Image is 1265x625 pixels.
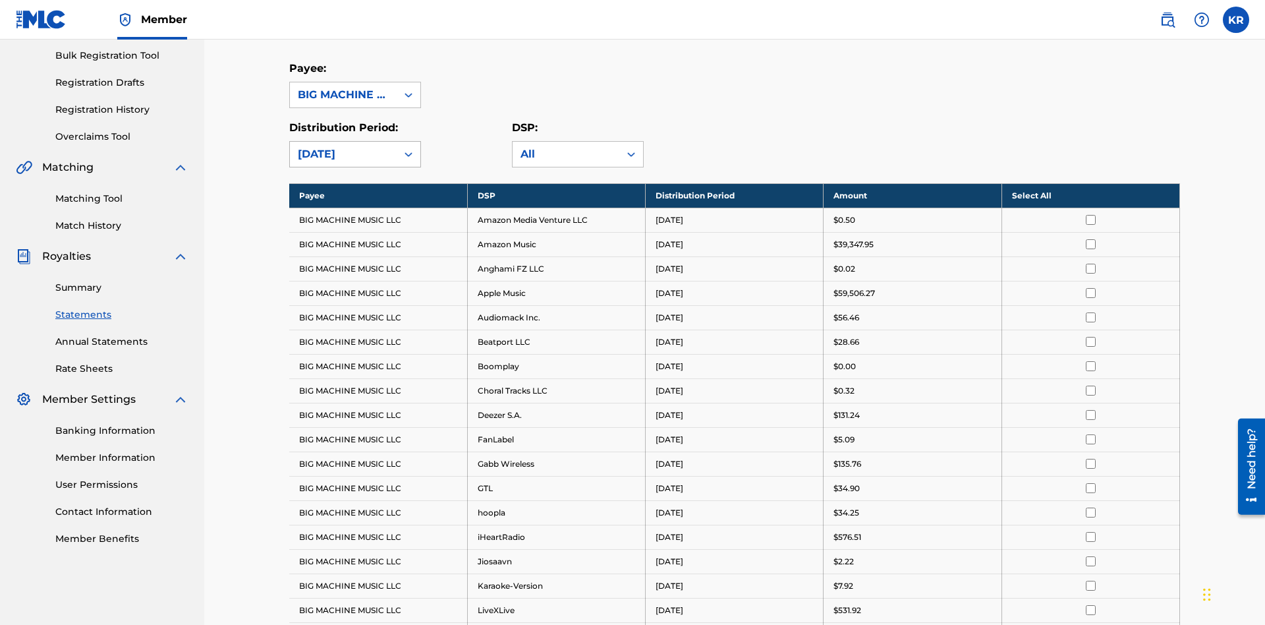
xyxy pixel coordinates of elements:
[173,249,188,264] img: expand
[467,305,645,330] td: Audiomack Inc.
[833,312,859,324] p: $56.46
[467,403,645,427] td: Deezer S.A.
[467,208,645,232] td: Amazon Media Venture LLC
[833,556,854,568] p: $2.22
[646,378,824,403] td: [DATE]
[298,146,389,162] div: [DATE]
[646,232,824,256] td: [DATE]
[467,183,645,208] th: DSP
[1223,7,1249,33] div: User Menu
[16,249,32,264] img: Royalties
[646,598,824,622] td: [DATE]
[646,354,824,378] td: [DATE]
[833,287,875,299] p: $59,506.27
[55,281,188,295] a: Summary
[289,208,467,232] td: BIG MACHINE MUSIC LLC
[833,458,861,470] p: $135.76
[512,121,538,134] label: DSP:
[646,330,824,354] td: [DATE]
[289,330,467,354] td: BIG MACHINE MUSIC LLC
[55,451,188,465] a: Member Information
[467,452,645,476] td: Gabb Wireless
[467,574,645,598] td: Karaoke-Version
[289,62,326,74] label: Payee:
[467,476,645,500] td: GTL
[1194,12,1210,28] img: help
[467,330,645,354] td: Beatport LLC
[289,598,467,622] td: BIG MACHINE MUSIC LLC
[467,427,645,452] td: FanLabel
[467,256,645,281] td: Anghami FZ LLC
[833,507,859,519] p: $34.25
[833,409,860,421] p: $131.24
[467,354,645,378] td: Boomplay
[646,500,824,525] td: [DATE]
[646,281,824,305] td: [DATE]
[42,249,91,264] span: Royalties
[289,256,467,281] td: BIG MACHINE MUSIC LLC
[55,335,188,349] a: Annual Statements
[289,378,467,403] td: BIG MACHINE MUSIC LLC
[117,12,133,28] img: Top Rightsholder
[16,10,67,29] img: MLC Logo
[467,598,645,622] td: LiveXLive
[646,476,824,500] td: [DATE]
[55,532,188,546] a: Member Benefits
[833,361,856,372] p: $0.00
[1228,413,1265,521] iframe: Resource Center
[646,549,824,574] td: [DATE]
[289,305,467,330] td: BIG MACHINE MUSIC LLC
[289,452,467,476] td: BIG MACHINE MUSIC LLC
[646,183,824,208] th: Distribution Period
[289,183,467,208] th: Payee
[646,525,824,549] td: [DATE]
[55,49,188,63] a: Bulk Registration Tool
[298,87,389,103] div: BIG MACHINE MUSIC LLC
[55,308,188,322] a: Statements
[55,478,188,492] a: User Permissions
[833,434,855,446] p: $5.09
[289,525,467,549] td: BIG MACHINE MUSIC LLC
[289,403,467,427] td: BIG MACHINE MUSIC LLC
[55,362,188,376] a: Rate Sheets
[833,336,859,348] p: $28.66
[833,531,861,543] p: $576.51
[141,12,187,27] span: Member
[833,263,855,275] p: $0.02
[55,192,188,206] a: Matching Tool
[289,500,467,525] td: BIG MACHINE MUSIC LLC
[42,392,136,407] span: Member Settings
[289,121,398,134] label: Distribution Period:
[16,160,32,175] img: Matching
[646,574,824,598] td: [DATE]
[289,427,467,452] td: BIG MACHINE MUSIC LLC
[467,378,645,403] td: Choral Tracks LLC
[833,385,855,397] p: $0.32
[646,452,824,476] td: [DATE]
[467,281,645,305] td: Apple Music
[55,219,188,233] a: Match History
[1154,7,1181,33] a: Public Search
[467,549,645,574] td: Jiosaavn
[833,605,861,616] p: $531.92
[1199,562,1265,625] iframe: Chat Widget
[289,476,467,500] td: BIG MACHINE MUSIC LLC
[1001,183,1179,208] th: Select All
[467,500,645,525] td: hoopla
[289,354,467,378] td: BIG MACHINE MUSIC LLC
[646,427,824,452] td: [DATE]
[833,483,860,494] p: $34.90
[646,256,824,281] td: [DATE]
[55,103,188,117] a: Registration History
[55,130,188,144] a: Overclaims Tool
[16,392,32,407] img: Member Settings
[42,160,94,175] span: Matching
[833,580,853,592] p: $7.92
[824,183,1001,208] th: Amount
[1160,12,1175,28] img: search
[1203,575,1211,614] div: Drag
[55,76,188,90] a: Registration Drafts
